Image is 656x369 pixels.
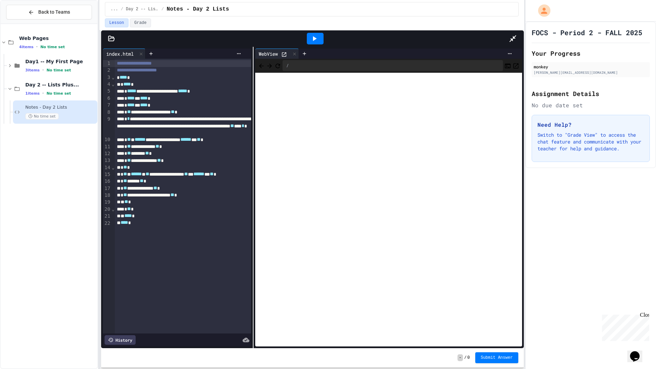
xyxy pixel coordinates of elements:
button: Lesson [105,18,128,27]
button: Grade [130,18,151,27]
div: My Account [531,3,552,18]
span: 0 [467,355,470,360]
span: • [42,91,44,96]
span: Day 2 -- Lists Plus... [126,6,159,12]
p: Switch to "Grade View" to access the chat feature and communicate with your teacher for help and ... [537,132,644,152]
span: Notes - Day 2 Lists [25,105,96,110]
button: Submit Answer [475,352,518,363]
span: Day 2 -- Lists Plus... [25,82,96,88]
span: 4 items [19,45,33,49]
span: 3 items [25,68,40,72]
iframe: chat widget [599,312,649,341]
span: / [162,6,164,12]
div: No due date set [532,101,650,109]
div: monkey [534,64,648,70]
div: Chat with us now!Close [3,3,47,43]
span: / [121,6,123,12]
span: No time set [46,68,71,72]
span: ... [111,6,118,12]
span: / [464,355,467,360]
h2: Your Progress [532,49,650,58]
iframe: chat widget [627,342,649,362]
span: • [36,44,38,50]
span: Back to Teams [38,9,70,16]
h1: FOCS - Period 2 - FALL 2025 [532,28,642,37]
span: Day1 -- My First Page [25,58,96,65]
span: - [457,354,463,361]
span: Submit Answer [481,355,513,360]
span: Notes - Day 2 Lists [167,5,229,13]
span: • [42,67,44,73]
button: Back to Teams [6,5,92,19]
span: No time set [40,45,65,49]
h3: Need Help? [537,121,644,129]
span: No time set [46,91,71,96]
span: No time set [25,113,59,120]
span: Web Pages [19,35,96,41]
span: 1 items [25,91,40,96]
div: [PERSON_NAME][EMAIL_ADDRESS][DOMAIN_NAME] [534,70,648,75]
h2: Assignment Details [532,89,650,98]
